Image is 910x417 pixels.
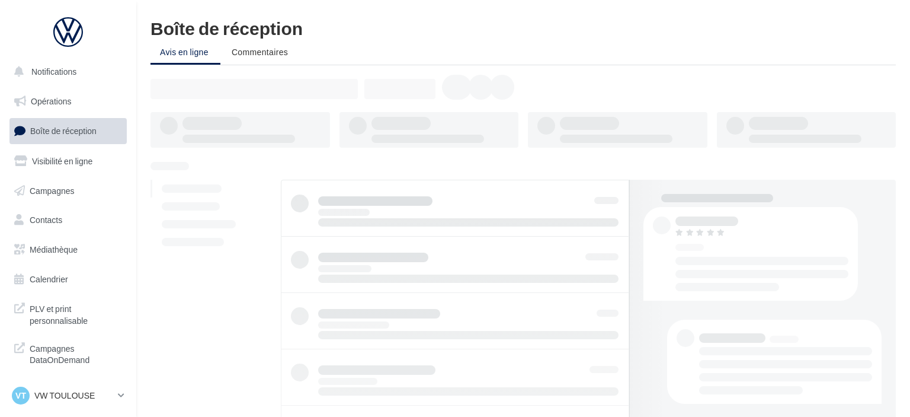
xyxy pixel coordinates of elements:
button: Notifications [7,59,124,84]
a: Campagnes DataOnDemand [7,336,129,371]
span: Calendrier [30,274,68,284]
a: VT VW TOULOUSE [9,384,127,407]
span: Contacts [30,215,62,225]
span: Notifications [31,66,76,77]
a: Calendrier [7,267,129,292]
p: VW TOULOUSE [34,390,113,402]
div: Boîte de réception [150,19,896,37]
span: Visibilité en ligne [32,156,92,166]
a: Boîte de réception [7,118,129,144]
span: Commentaires [232,47,288,57]
a: Opérations [7,89,129,114]
a: PLV et print personnalisable [7,296,129,331]
span: VT [15,390,26,402]
a: Médiathèque [7,237,129,262]
span: Boîte de réception [30,126,97,136]
span: Opérations [31,96,71,106]
span: Campagnes [30,185,75,195]
span: PLV et print personnalisable [30,301,122,326]
a: Campagnes [7,179,129,203]
a: Visibilité en ligne [7,149,129,174]
span: Médiathèque [30,244,78,254]
span: Campagnes DataOnDemand [30,340,122,366]
a: Contacts [7,208,129,233]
